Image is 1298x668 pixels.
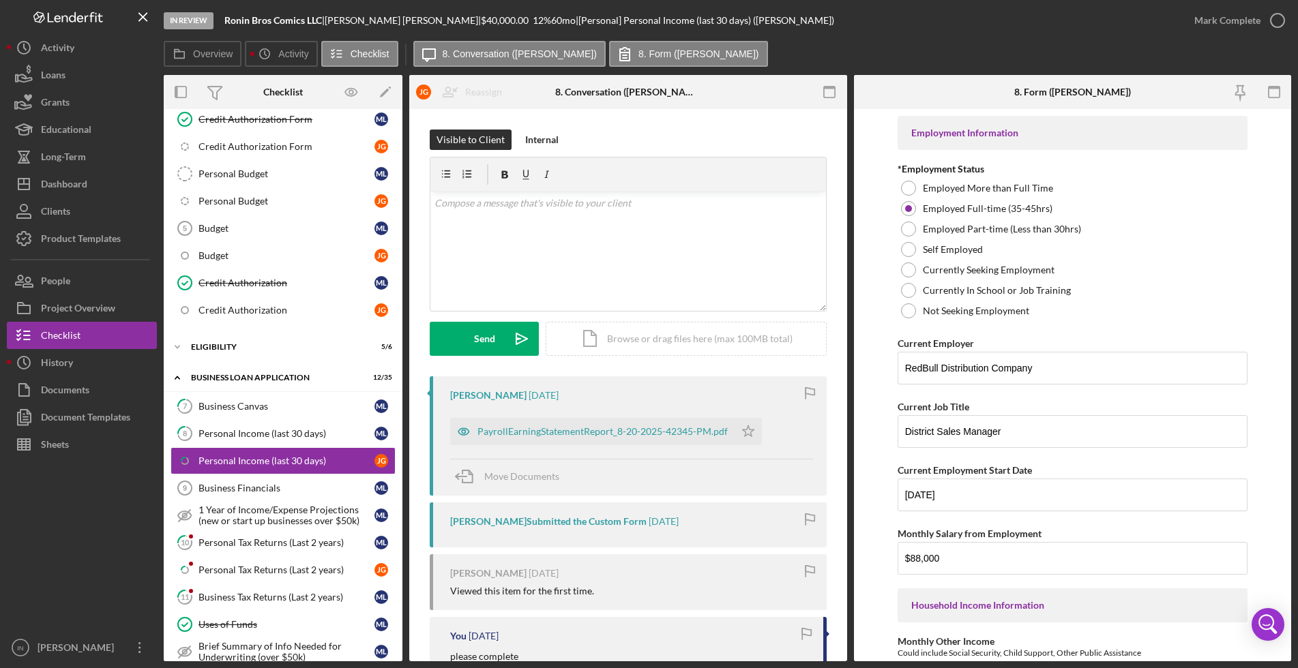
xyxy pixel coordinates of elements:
button: Internal [518,130,565,150]
div: 5 / 6 [368,343,392,351]
button: Mark Complete [1181,7,1291,34]
div: 1 Year of Income/Expense Projections (new or start up businesses over $50k) [198,504,374,526]
label: Overview [193,48,233,59]
a: Credit AuthorizationML [171,269,396,297]
a: 9Business FinancialsML [171,474,396,502]
a: Loans [7,61,157,89]
button: Product Templates [7,225,157,252]
button: Activity [245,41,317,67]
div: M L [374,481,388,495]
div: [PERSON_NAME] [34,634,123,665]
div: M L [374,645,388,658]
div: J G [374,454,388,468]
div: People [41,267,70,298]
div: M L [374,112,388,126]
div: ELIGIBILITY [191,343,358,351]
button: Move Documents [450,459,573,494]
div: Credit Authorization Form [198,141,374,152]
div: You [450,631,467,641]
button: Document Templates [7,404,157,431]
div: Could include Social Security, Child Support, Other Public Assistance [898,648,1248,658]
div: Activity [41,34,74,65]
time: 2025-08-20 20:26 [529,390,559,401]
div: $40,000.00 [481,15,533,26]
div: 60 mo [551,15,576,26]
div: 8. Form ([PERSON_NAME]) [1014,87,1131,97]
div: Budget [198,223,374,234]
div: Uses of Funds [198,619,374,630]
a: Credit Authorization FormJG [171,133,396,160]
a: Clients [7,198,157,225]
button: IN[PERSON_NAME] [7,634,157,661]
div: J G [374,303,388,317]
time: 2025-08-20 19:57 [529,568,559,579]
div: Long-Term [41,143,86,174]
label: Not Seeking Employment [923,305,1029,316]
a: 8Personal Income (last 30 days)ML [171,420,396,447]
div: Documents [41,376,89,407]
button: PayrollEarningStatementReport_8-20-2025-42345-PM.pdf [450,418,762,445]
button: Grants [7,89,157,116]
button: Dashboard [7,170,157,198]
span: Move Documents [484,470,559,482]
b: Ronin Bros Comics LLC [224,14,322,26]
label: Currently In School or Job Training [923,285,1071,296]
time: 2025-08-20 20:01 [649,516,679,527]
label: Self Employed [923,244,983,255]
label: Currently Seeking Employment [923,264,1054,275]
button: 8. Conversation ([PERSON_NAME]) [413,41,606,67]
label: 8. Form ([PERSON_NAME]) [638,48,759,59]
div: M L [374,590,388,604]
div: Business Tax Returns (Last 2 years) [198,592,374,603]
div: M L [374,427,388,440]
tspan: 7 [183,401,188,410]
div: Mark Complete [1194,7,1260,34]
div: Product Templates [41,225,121,256]
a: Credit AuthorizationJG [171,297,396,324]
button: Send [430,322,539,356]
a: 10Personal Tax Returns (Last 2 years)ML [171,529,396,556]
button: People [7,267,157,294]
div: M L [374,222,388,235]
div: [PERSON_NAME] [450,390,527,401]
a: 7Business CanvasML [171,393,396,420]
div: [PERSON_NAME] [PERSON_NAME] | [325,15,481,26]
button: JGReassign [409,78,516,106]
button: Activity [7,34,157,61]
a: Personal BudgetML [171,160,396,187]
button: Long-Term [7,143,157,170]
a: Personal Tax Returns (Last 2 years)JG [171,556,396,583]
div: | [224,15,325,26]
tspan: 9 [183,484,187,492]
button: Project Overview [7,294,157,322]
button: Educational [7,116,157,143]
div: M L [374,399,388,413]
div: Internal [525,130,559,150]
p: please complete [450,649,518,664]
a: Credit Authorization FormML [171,106,396,133]
div: History [41,349,73,380]
div: M L [374,618,388,631]
div: Sheets [41,431,69,461]
a: Personal BudgetJG [171,187,396,215]
div: J G [374,249,388,262]
button: Documents [7,376,157,404]
div: Clients [41,198,70,228]
label: Employed Part-time (Less than 30hrs) [923,224,1081,234]
div: Project Overview [41,294,115,325]
div: Educational [41,116,91,147]
button: Overview [164,41,241,67]
button: Checklist [7,322,157,349]
label: Monthly Other Income [898,635,994,647]
div: BUSINESS LOAN APPLICATION [191,374,358,382]
div: Grants [41,89,70,119]
div: Credit Authorization [198,277,374,288]
div: In Review [164,12,213,29]
div: [PERSON_NAME] [450,568,527,579]
div: Personal Income (last 30 days) [198,428,374,439]
div: Business Financials [198,483,374,494]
